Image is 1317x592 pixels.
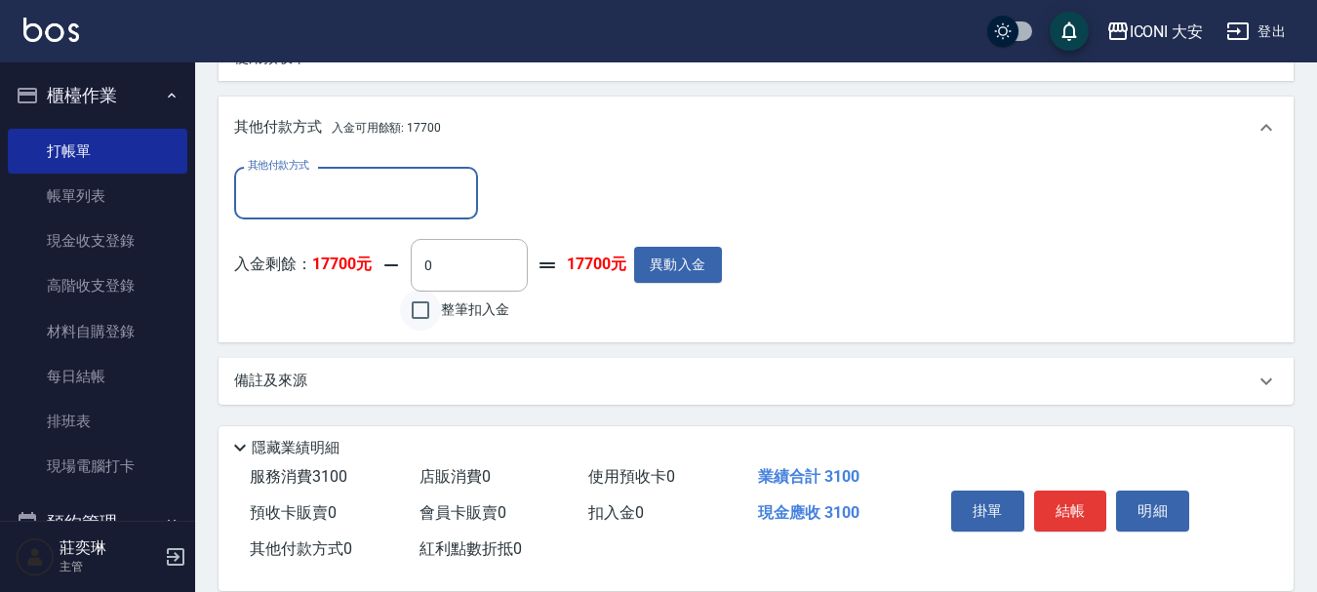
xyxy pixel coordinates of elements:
[250,539,352,558] span: 其他付款方式 0
[951,491,1024,532] button: 掛單
[1050,12,1089,51] button: save
[8,174,187,218] a: 帳單列表
[1116,491,1189,532] button: 明細
[8,497,187,548] button: 預約管理
[234,255,372,275] p: 入金剩餘：
[8,70,187,121] button: 櫃檯作業
[8,354,187,399] a: 每日結帳
[8,218,187,263] a: 現金收支登錄
[60,538,159,558] h5: 莊奕琳
[332,121,441,135] span: 入金可用餘額: 17700
[8,444,187,489] a: 現場電腦打卡
[234,117,441,138] p: 其他付款方式
[219,97,1294,159] div: 其他付款方式入金可用餘額: 17700
[634,247,722,283] button: 異動入金
[588,467,675,486] span: 使用預收卡 0
[1034,491,1107,532] button: 結帳
[23,18,79,42] img: Logo
[252,438,339,458] p: 隱藏業績明細
[250,503,337,522] span: 預收卡販賣 0
[8,309,187,354] a: 材料自購登錄
[16,537,55,576] img: Person
[250,467,347,486] span: 服務消費 3100
[8,263,187,308] a: 高階收支登錄
[248,158,309,173] label: 其他付款方式
[1098,12,1212,52] button: ICONI 大安
[758,503,859,522] span: 現金應收 3100
[441,299,509,320] span: 整筆扣入金
[8,129,187,174] a: 打帳單
[8,399,187,444] a: 排班表
[419,503,506,522] span: 會員卡販賣 0
[234,371,307,391] p: 備註及來源
[1130,20,1204,44] div: ICONI 大安
[419,539,522,558] span: 紅利點數折抵 0
[219,358,1294,405] div: 備註及來源
[1218,14,1294,50] button: 登出
[758,467,859,486] span: 業績合計 3100
[312,255,372,273] strong: 17700元
[588,503,644,522] span: 扣入金 0
[60,558,159,575] p: 主管
[567,255,626,275] strong: 17700元
[419,467,491,486] span: 店販消費 0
